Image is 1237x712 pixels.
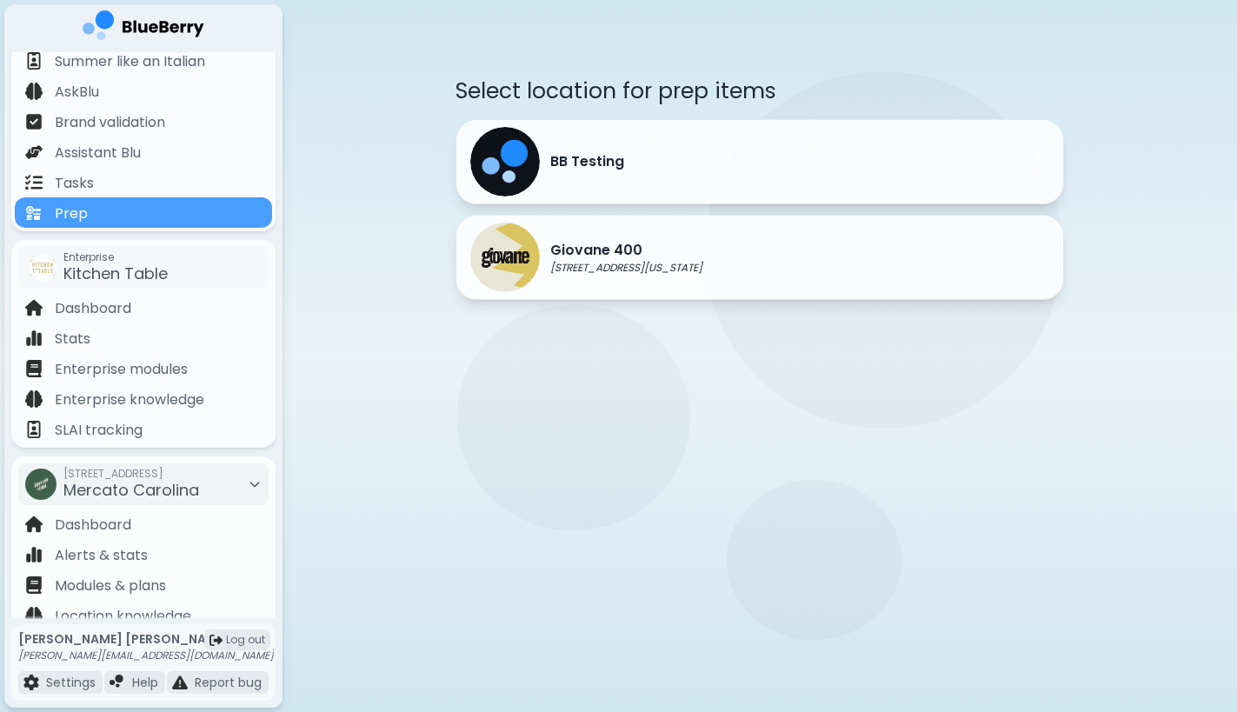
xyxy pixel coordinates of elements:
[55,173,94,194] p: Tasks
[29,254,57,282] img: company thumbnail
[23,675,39,690] img: file icon
[55,51,205,72] p: Summer like an Italian
[55,545,148,566] p: Alerts & stats
[25,329,43,347] img: file icon
[25,83,43,100] img: file icon
[55,143,141,163] p: Assistant Blu
[55,420,143,441] p: SLAI tracking
[55,606,191,627] p: Location knowledge
[25,204,43,222] img: file icon
[25,143,43,161] img: file icon
[550,261,702,275] p: [STREET_ADDRESS][US_STATE]
[25,469,57,500] img: company thumbnail
[110,675,125,690] img: file icon
[25,113,43,130] img: file icon
[25,516,43,533] img: file icon
[209,634,223,647] img: logout
[63,479,199,501] span: Mercato Carolina
[25,576,43,594] img: file icon
[63,263,168,284] span: Kitchen Table
[55,112,165,133] p: Brand validation
[55,203,88,224] p: Prep
[550,240,702,261] p: Giovane 400
[18,649,274,662] p: [PERSON_NAME][EMAIL_ADDRESS][DOMAIN_NAME]
[55,389,204,410] p: Enterprise knowledge
[25,421,43,438] img: file icon
[63,250,168,264] span: Enterprise
[132,675,158,690] p: Help
[550,151,624,172] p: BB Testing
[25,390,43,408] img: file icon
[25,360,43,377] img: file icon
[55,359,188,380] p: Enterprise modules
[18,631,274,647] p: [PERSON_NAME] [PERSON_NAME]
[470,127,540,196] img: BB Testing logo
[25,299,43,316] img: file icon
[25,546,43,563] img: file icon
[63,467,199,481] span: [STREET_ADDRESS]
[172,675,188,690] img: file icon
[55,82,99,103] p: AskBlu
[55,515,131,536] p: Dashboard
[55,576,166,596] p: Modules & plans
[25,52,43,70] img: file icon
[55,329,90,349] p: Stats
[55,298,131,319] p: Dashboard
[25,174,43,191] img: file icon
[195,675,262,690] p: Report bug
[226,633,265,647] span: Log out
[470,223,540,292] img: Giovane 400 logo
[46,675,96,690] p: Settings
[25,607,43,624] img: file icon
[456,77,1064,105] p: Select location for prep items
[83,10,204,46] img: company logo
